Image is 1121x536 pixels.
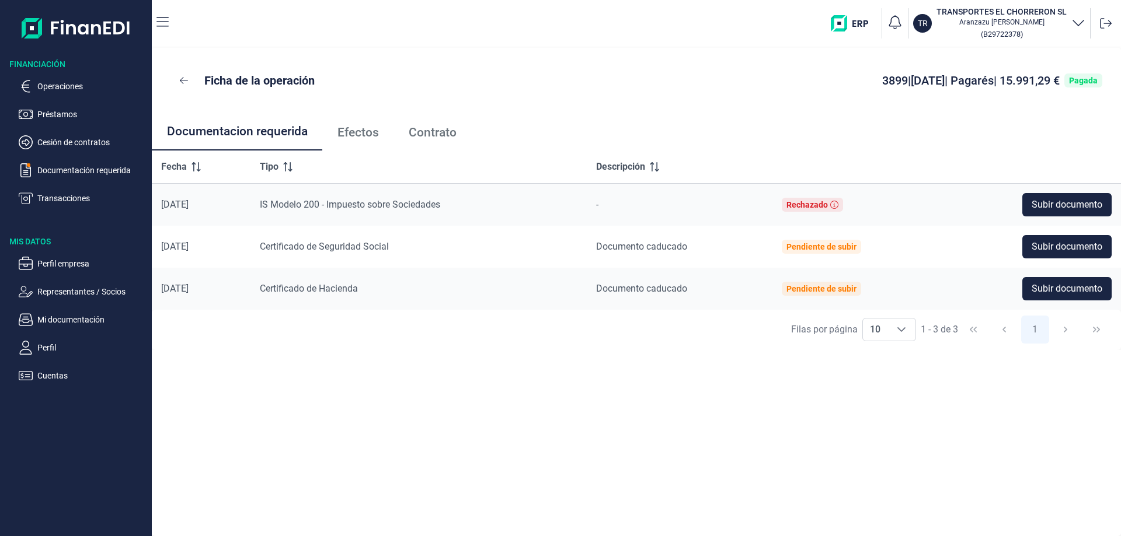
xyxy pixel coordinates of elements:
[161,241,241,253] div: [DATE]
[260,199,440,210] span: IS Modelo 200 - Impuesto sobre Sociedades
[786,200,828,209] div: Rechazado
[19,191,147,205] button: Transacciones
[596,241,687,252] span: Documento caducado
[1022,193,1112,216] button: Subir documento
[19,257,147,271] button: Perfil empresa
[937,6,1067,17] h3: TRANSPORTES EL CHORRERON SL
[990,316,1018,344] button: Previous Page
[409,127,457,139] span: Contrato
[19,369,147,383] button: Cuentas
[37,285,147,299] p: Representantes / Socios
[596,283,687,294] span: Documento caducado
[918,17,928,29] p: TR
[37,191,147,205] p: Transacciones
[863,318,887,341] span: 10
[19,107,147,121] button: Préstamos
[1022,235,1112,258] button: Subir documento
[152,113,322,152] a: Documentacion requerida
[1052,316,1080,344] button: Next Page
[204,72,315,89] p: Ficha de la operación
[1032,240,1102,254] span: Subir documento
[37,257,147,271] p: Perfil empresa
[337,127,379,139] span: Efectos
[887,318,915,341] div: Choose
[19,313,147,327] button: Mi documentación
[882,73,1060,87] span: 3899 | [DATE] | Pagarés | 15.991,29 €
[1021,316,1049,344] button: Page 1
[913,6,1085,41] button: TRTRANSPORTES EL CHORRERON SLAranzazu [PERSON_NAME](B29722378)
[1032,282,1102,296] span: Subir documento
[1082,316,1110,344] button: Last Page
[1069,76,1098,85] div: Pagada
[1032,198,1102,212] span: Subir documento
[37,79,147,93] p: Operaciones
[161,160,187,174] span: Fecha
[791,323,858,337] div: Filas por página
[831,15,877,31] img: erp
[161,283,241,295] div: [DATE]
[37,135,147,149] p: Cesión de contratos
[959,316,987,344] button: First Page
[596,160,645,174] span: Descripción
[22,9,131,47] img: Logo de aplicación
[37,341,147,355] p: Perfil
[786,284,857,293] div: Pendiente de subir
[37,369,147,383] p: Cuentas
[19,79,147,93] button: Operaciones
[786,242,857,251] div: Pendiente de subir
[1022,277,1112,300] button: Subir documento
[37,313,147,327] p: Mi documentación
[322,113,394,152] a: Efectos
[921,325,958,334] span: 1 - 3 de 3
[19,285,147,299] button: Representantes / Socios
[260,283,358,294] span: Certificado de Hacienda
[260,241,389,252] span: Certificado de Seguridad Social
[161,199,241,211] div: [DATE]
[981,30,1023,38] small: Copiar cif
[19,163,147,177] button: Documentación requerida
[937,17,1067,27] p: Aranzazu [PERSON_NAME]
[394,113,471,152] a: Contrato
[596,199,598,210] span: -
[260,160,278,174] span: Tipo
[167,125,308,138] span: Documentacion requerida
[37,107,147,121] p: Préstamos
[37,163,147,177] p: Documentación requerida
[19,135,147,149] button: Cesión de contratos
[19,341,147,355] button: Perfil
